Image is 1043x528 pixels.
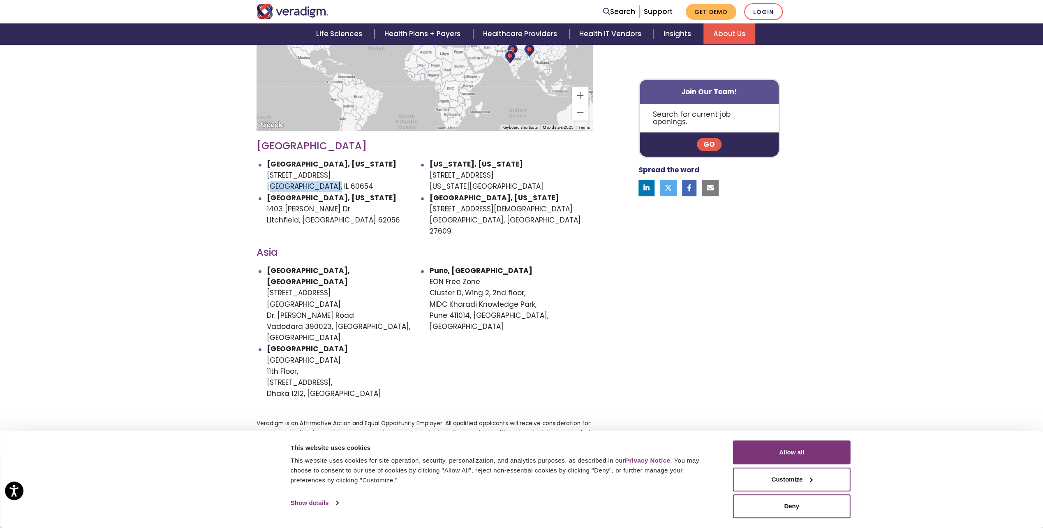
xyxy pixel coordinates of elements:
a: Healthcare Providers [473,23,569,44]
li: [STREET_ADDRESS] [GEOGRAPHIC_DATA], IL 60654 [267,159,430,192]
h3: Asia [257,247,592,259]
a: Privacy Notice [625,457,670,464]
button: Allow all [733,440,851,464]
li: 1403 [PERSON_NAME] Dr Litchfield, [GEOGRAPHIC_DATA] 62056 [267,192,430,237]
li: [STREET_ADDRESS] [GEOGRAPHIC_DATA] Dr. [PERSON_NAME] Road Vadodara 390023, [GEOGRAPHIC_DATA], [GE... [267,265,430,343]
div: This website uses cookies [291,443,715,453]
span: Map data ©2025 [543,125,574,130]
li: [STREET_ADDRESS] [US_STATE][GEOGRAPHIC_DATA] [430,159,592,192]
h3: [GEOGRAPHIC_DATA] [257,140,592,152]
a: Open this area in Google Maps (opens a new window) [259,120,286,130]
strong: [US_STATE], [US_STATE] [430,159,523,169]
a: Health IT Vendors [569,23,654,44]
div: This website uses cookies for site operation, security, personalization, and analytics purposes, ... [291,456,715,485]
strong: [GEOGRAPHIC_DATA], [GEOGRAPHIC_DATA] [267,266,350,287]
button: Zoom out [572,104,588,120]
a: Support [644,7,673,16]
a: Life Sciences [306,23,375,44]
img: Veradigm logo [257,4,328,19]
a: Get Demo [686,4,736,20]
p: Veradigm is an Affirmative Action and Equal Opportunity Employer. All qualified applicants will r... [257,419,592,491]
a: Login [744,3,783,20]
strong: Join Our Team! [681,87,737,97]
button: Deny [733,494,851,518]
a: Search [603,6,635,17]
button: Zoom in [572,87,588,104]
button: Customize [733,468,851,491]
li: [GEOGRAPHIC_DATA] 11th Floor, [STREET_ADDRESS], Dhaka 1212, [GEOGRAPHIC_DATA] [267,343,430,399]
strong: Pune, [GEOGRAPHIC_DATA] [430,266,532,276]
strong: [GEOGRAPHIC_DATA], [US_STATE] [267,193,396,203]
strong: [GEOGRAPHIC_DATA] [267,344,348,354]
strong: [GEOGRAPHIC_DATA], [US_STATE] [267,159,396,169]
strong: [GEOGRAPHIC_DATA], [US_STATE] [430,193,559,203]
li: [STREET_ADDRESS][DEMOGRAPHIC_DATA] [GEOGRAPHIC_DATA], [GEOGRAPHIC_DATA] 27609 [430,192,592,237]
p: Search for current job openings. [640,104,779,132]
a: About Us [703,23,755,44]
li: EON Free Zone Cluster D, Wing 2, 2nd floor, MIDC Kharadi Knowledge Park, Pune 411014, [GEOGRAPHIC... [430,265,592,343]
a: Terms (opens in new tab) [578,125,590,130]
a: Go [697,138,722,151]
button: Keyboard shortcuts [502,125,538,130]
a: Show details [291,497,338,509]
a: Insights [654,23,703,44]
img: Google [259,120,286,130]
strong: Spread the word [638,165,699,175]
a: Health Plans + Payers [375,23,473,44]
